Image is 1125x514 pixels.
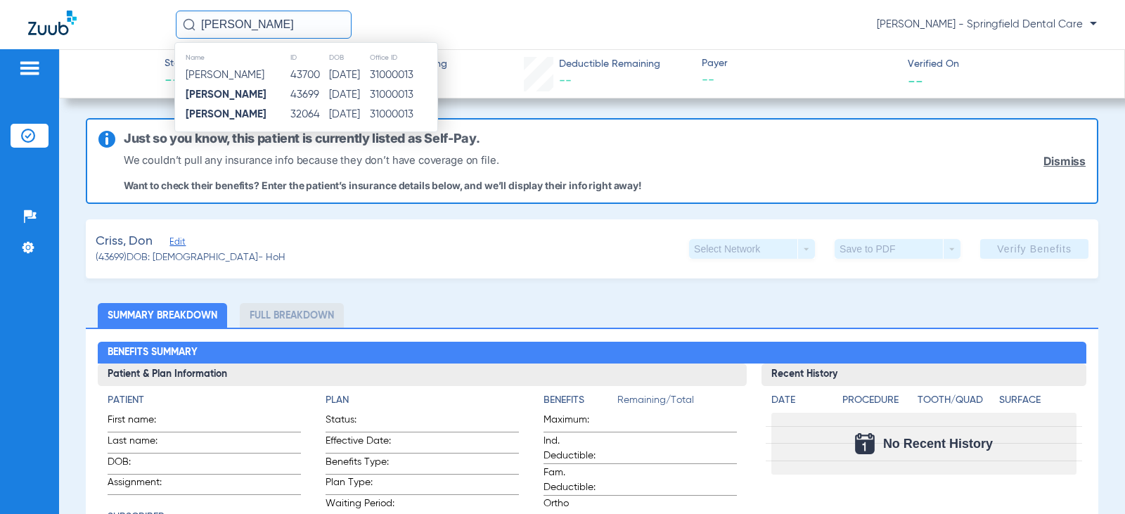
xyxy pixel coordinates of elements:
[175,50,290,65] th: Name
[999,393,1076,408] h4: Surface
[326,413,394,432] span: Status:
[369,105,437,124] td: 31000013
[290,85,328,105] td: 43699
[842,393,912,408] h4: Procedure
[98,131,115,148] img: info-icon
[290,50,328,65] th: ID
[169,237,182,250] span: Edit
[617,393,737,413] span: Remaining/Total
[124,131,480,146] h6: Just so you know, this patient is currently listed as Self-Pay.
[98,364,747,386] h3: Patient & Plan Information
[326,455,394,474] span: Benefits Type:
[771,393,830,408] h4: Date
[108,434,176,453] span: Last name:
[559,57,660,72] span: Deductible Remaining
[108,393,301,408] h4: Patient
[771,393,830,413] app-breakdown-title: Date
[124,152,641,168] p: We couldn’t pull any insurance info because they don’t have coverage on file.
[290,65,328,85] td: 43700
[186,70,264,80] span: [PERSON_NAME]
[18,60,41,77] img: hamburger-icon
[326,434,394,453] span: Effective Date:
[124,179,641,191] p: Want to check their benefits? Enter the patient’s insurance details below, and we’ll display thei...
[908,57,1102,72] span: Verified On
[326,393,519,408] h4: Plan
[98,342,1086,364] h2: Benefits Summary
[918,393,994,413] app-breakdown-title: Tooth/Quad
[369,85,437,105] td: 31000013
[761,364,1086,386] h3: Recent History
[908,73,923,88] span: --
[369,50,437,65] th: Office ID
[999,393,1076,413] app-breakdown-title: Surface
[328,50,368,65] th: DOB
[877,18,1097,32] span: [PERSON_NAME] - Springfield Dental Care
[28,11,77,35] img: Zuub Logo
[98,303,227,328] li: Summary Breakdown
[183,18,195,31] img: Search Icon
[328,85,368,105] td: [DATE]
[165,72,193,91] span: --
[108,455,176,474] span: DOB:
[1043,155,1086,168] a: Dismiss
[326,475,394,494] span: Plan Type:
[240,303,344,328] li: Full Breakdown
[918,393,994,408] h4: Tooth/Quad
[544,393,617,408] h4: Benefits
[544,393,617,413] app-breakdown-title: Benefits
[290,105,328,124] td: 32064
[544,434,612,463] span: Ind. Deductible:
[544,465,612,495] span: Fam. Deductible:
[369,65,437,85] td: 31000013
[702,72,896,89] span: --
[702,56,896,71] span: Payer
[165,56,193,71] span: Status
[96,233,153,250] span: Criss, Don
[559,75,572,87] span: --
[96,250,285,265] span: (43699) DOB: [DEMOGRAPHIC_DATA] - HoH
[544,413,612,432] span: Maximum:
[328,65,368,85] td: [DATE]
[176,11,352,39] input: Search for patients
[883,437,993,451] span: No Recent History
[186,109,266,120] strong: [PERSON_NAME]
[328,105,368,124] td: [DATE]
[855,433,875,454] img: Calendar
[108,413,176,432] span: First name:
[842,393,912,413] app-breakdown-title: Procedure
[186,89,266,100] strong: [PERSON_NAME]
[108,475,176,494] span: Assignment:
